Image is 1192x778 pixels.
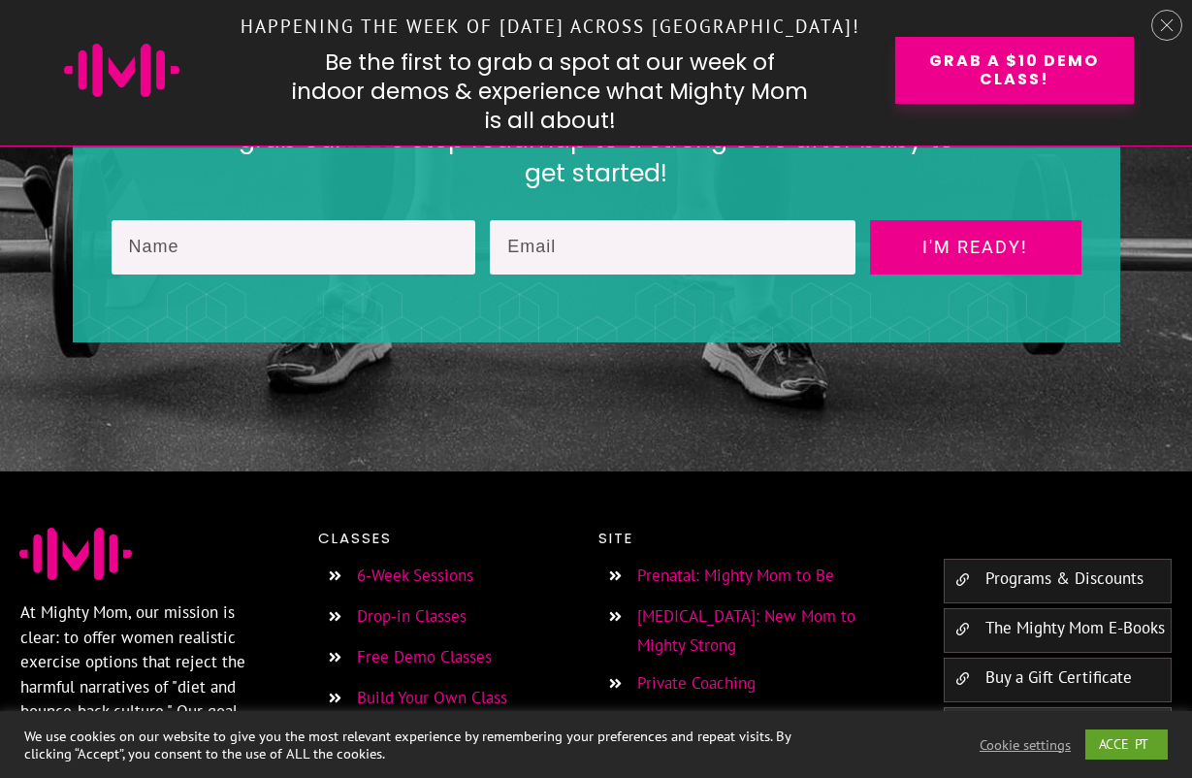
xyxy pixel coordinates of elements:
a: The Mighty Mom E-Books [985,617,1165,638]
a: ACCEPT [1085,729,1168,760]
a: [MEDICAL_DATA]: New Mom to Mighty Strong [637,605,855,656]
a: Drop-in Classes [357,605,467,627]
h2: Be the first to grab a spot at our week of indoor demos & experience what Mighty Mom is all about! [290,49,811,136]
p: Site [598,526,903,551]
input: Name [112,220,476,275]
p: Classes [318,526,582,551]
a: Private Coaching [637,672,756,694]
a: I'm ready! [870,220,1080,275]
a: Prenatal: Mighty Mom to Be [637,565,834,586]
p: Happening the week of [DATE] across [GEOGRAPHIC_DATA]! [226,6,875,48]
a: 6-Week Sessions [357,565,473,586]
h2: Grab our [239,122,954,190]
input: Email [490,220,855,275]
a: Buy a Gift Certificate [985,666,1132,688]
a: Free Demo Classes [357,646,492,667]
img: Favicon Jessica Sennet Mighty Mom Prenatal Postpartum Mom & Baby Fitness Programs Toronto Ontario... [19,528,132,580]
a: Build Your Own Class [357,687,507,708]
a: Grab a $10 Demo Class! [895,37,1134,103]
span: Grab a $10 Demo Class! [929,51,1100,88]
img: mighty-mom-ico [64,44,179,98]
a: Programs & Discounts [985,567,1144,589]
span: I'm ready! [887,238,1063,257]
div: We use cookies on our website to give you the most relevant experience by remembering your prefer... [24,728,824,762]
a: Cookie settings [980,736,1071,754]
